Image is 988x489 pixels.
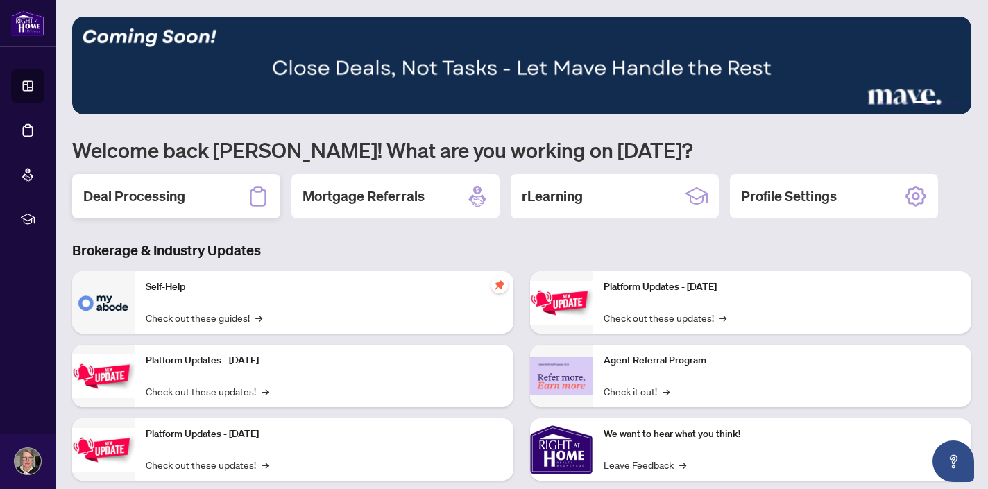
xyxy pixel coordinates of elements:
h2: Deal Processing [83,187,185,206]
img: Self-Help [72,271,135,334]
button: 3 [902,101,908,106]
button: 6 [952,101,957,106]
span: → [255,310,262,325]
span: → [262,384,269,399]
h2: Profile Settings [741,187,837,206]
img: Platform Updates - June 23, 2025 [530,281,593,325]
button: Open asap [932,440,974,482]
a: Check it out!→ [604,384,670,399]
p: Platform Updates - [DATE] [604,280,960,295]
h1: Welcome back [PERSON_NAME]! What are you working on [DATE]? [72,137,971,163]
h2: rLearning [522,187,583,206]
img: logo [11,10,44,36]
img: Agent Referral Program [530,357,593,395]
span: → [663,384,670,399]
a: Leave Feedback→ [604,457,686,472]
p: Agent Referral Program [604,353,960,368]
a: Check out these updates!→ [604,310,726,325]
h2: Mortgage Referrals [303,187,425,206]
button: 2 [891,101,896,106]
img: Platform Updates - September 16, 2025 [72,354,135,398]
p: We want to hear what you think! [604,427,960,442]
img: Slide 3 [72,17,971,114]
img: We want to hear what you think! [530,418,593,481]
img: Platform Updates - July 21, 2025 [72,428,135,472]
a: Check out these guides!→ [146,310,262,325]
img: Profile Icon [15,448,41,474]
a: Check out these updates!→ [146,457,269,472]
p: Self-Help [146,280,502,295]
p: Platform Updates - [DATE] [146,353,502,368]
span: → [262,457,269,472]
span: → [719,310,726,325]
span: → [679,457,686,472]
h3: Brokerage & Industry Updates [72,241,971,260]
p: Platform Updates - [DATE] [146,427,502,442]
button: 4 [913,101,935,106]
span: pushpin [491,277,508,293]
button: 1 [880,101,885,106]
button: 5 [941,101,946,106]
a: Check out these updates!→ [146,384,269,399]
